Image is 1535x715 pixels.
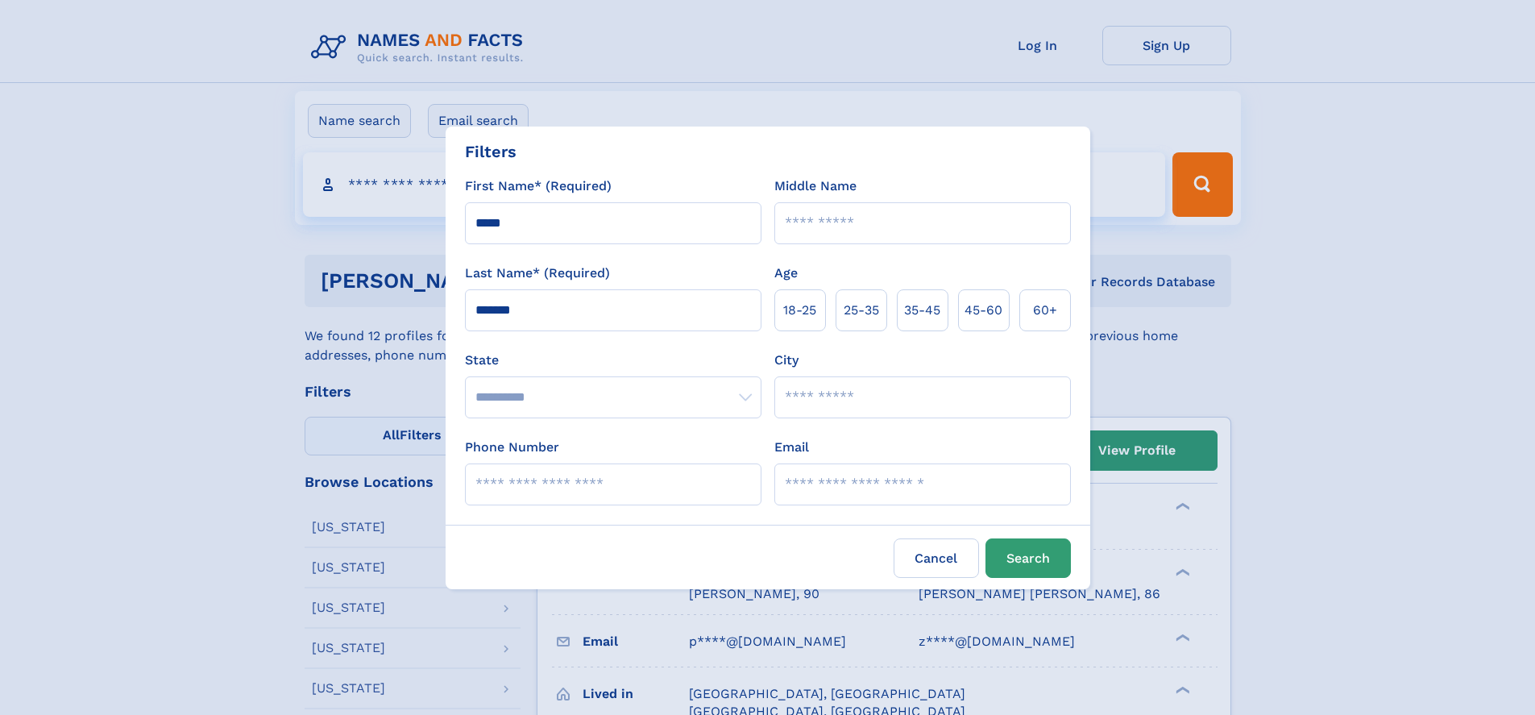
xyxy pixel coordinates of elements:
span: 45‑60 [965,301,1002,320]
label: Last Name* (Required) [465,264,610,283]
label: First Name* (Required) [465,177,612,196]
label: Cancel [894,538,979,578]
span: 60+ [1033,301,1057,320]
label: City [774,351,799,370]
div: Filters [465,139,517,164]
label: Email [774,438,809,457]
label: State [465,351,761,370]
span: 35‑45 [904,301,940,320]
label: Phone Number [465,438,559,457]
button: Search [985,538,1071,578]
span: 25‑35 [844,301,879,320]
label: Middle Name [774,177,857,196]
span: 18‑25 [783,301,816,320]
label: Age [774,264,798,283]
